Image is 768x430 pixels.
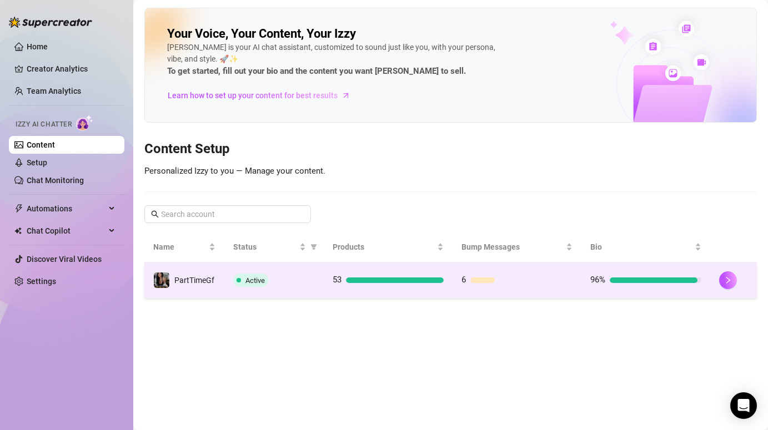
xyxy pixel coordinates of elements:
[233,241,297,253] span: Status
[333,275,342,285] span: 53
[27,255,102,264] a: Discover Viral Videos
[27,87,81,95] a: Team Analytics
[27,60,116,78] a: Creator Analytics
[154,272,169,288] img: PartTimeGf
[27,140,55,149] a: Content
[167,26,356,42] h2: Your Voice, Your Content, Your Izzy
[174,276,214,285] span: PartTimeGf
[27,176,84,185] a: Chat Monitoring
[590,241,692,253] span: Bio
[730,392,757,419] div: Open Intercom Messenger
[719,271,737,289] button: right
[14,227,22,235] img: Chat Copilot
[27,277,56,286] a: Settings
[333,241,435,253] span: Products
[308,239,319,255] span: filter
[76,115,93,131] img: AI Chatter
[153,241,207,253] span: Name
[581,232,710,262] th: Bio
[144,140,757,158] h3: Content Setup
[167,66,466,76] strong: To get started, fill out your bio and the content you want [PERSON_NAME] to sell.
[724,276,732,284] span: right
[167,42,500,78] div: [PERSON_NAME] is your AI chat assistant, customized to sound just like you, with your persona, vi...
[245,276,265,285] span: Active
[14,204,23,213] span: thunderbolt
[161,208,295,220] input: Search account
[168,89,338,102] span: Learn how to set up your content for best results
[151,210,159,218] span: search
[324,232,453,262] th: Products
[144,232,224,262] th: Name
[16,119,72,130] span: Izzy AI Chatter
[453,232,581,262] th: Bump Messages
[340,90,352,101] span: arrow-right
[584,9,756,122] img: ai-chatter-content-library-cLFOSyPT.png
[144,166,325,176] span: Personalized Izzy to you — Manage your content.
[27,222,106,240] span: Chat Copilot
[27,200,106,217] span: Automations
[27,158,47,167] a: Setup
[310,244,317,250] span: filter
[167,87,359,104] a: Learn how to set up your content for best results
[461,275,466,285] span: 6
[461,241,564,253] span: Bump Messages
[27,42,48,51] a: Home
[590,275,605,285] span: 96%
[9,17,92,28] img: logo-BBDzfeDw.svg
[224,232,324,262] th: Status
